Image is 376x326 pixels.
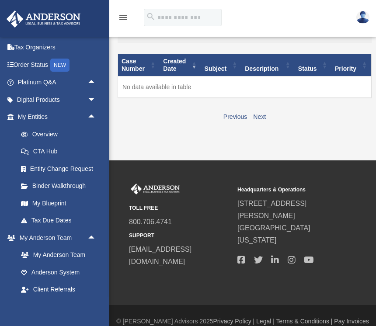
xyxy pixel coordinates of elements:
th: Description: activate to sort column ascending [241,54,295,76]
a: Entity Change Request [12,160,109,177]
th: Priority: activate to sort column ascending [331,54,372,76]
small: SUPPORT [129,231,231,240]
a: [GEOGRAPHIC_DATA][US_STATE] [237,224,310,244]
td: No data available in table [118,76,372,98]
a: 800.706.4741 [129,218,172,225]
small: Headquarters & Operations [237,185,340,194]
a: My Entitiesarrow_drop_up [6,108,109,126]
span: arrow_drop_down [87,91,105,109]
a: Terms & Conditions | [276,318,333,325]
a: menu [118,15,129,23]
a: CTA Hub [12,143,109,160]
a: Next [253,113,266,120]
th: Subject: activate to sort column ascending [201,54,242,76]
span: arrow_drop_up [87,74,105,92]
a: [STREET_ADDRESS][PERSON_NAME] [237,200,306,219]
i: search [146,12,156,21]
a: Client Referrals [12,281,109,298]
a: Overview [12,125,109,143]
a: Legal | [256,318,275,325]
a: Pay Invoices [334,318,369,325]
a: Privacy Policy | [213,318,255,325]
small: TOLL FREE [129,204,231,213]
span: arrow_drop_up [87,229,105,247]
a: Tax Organizers [6,39,109,56]
a: Anderson System [12,264,109,281]
span: arrow_drop_up [87,108,105,126]
a: [EMAIL_ADDRESS][DOMAIN_NAME] [129,246,191,265]
a: My Blueprint [12,194,109,212]
a: Tax Due Dates [12,212,109,229]
a: Previous [223,113,247,120]
a: Order StatusNEW [6,56,109,74]
th: Status: activate to sort column ascending [295,54,331,76]
img: Anderson Advisors Platinum Portal [4,10,83,28]
th: Created Date: activate to sort column ascending [160,54,201,76]
a: My Anderson Team [12,246,109,264]
a: Platinum Q&Aarrow_drop_up [6,74,105,91]
th: Case Number: activate to sort column ascending [118,54,160,76]
a: Binder Walkthrough [12,177,109,195]
a: Digital Productsarrow_drop_down [6,91,109,108]
i: menu [118,12,129,23]
div: NEW [50,59,70,72]
a: My Anderson Teamarrow_drop_up [6,229,109,246]
img: User Pic [356,11,369,24]
img: Anderson Advisors Platinum Portal [129,184,181,195]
